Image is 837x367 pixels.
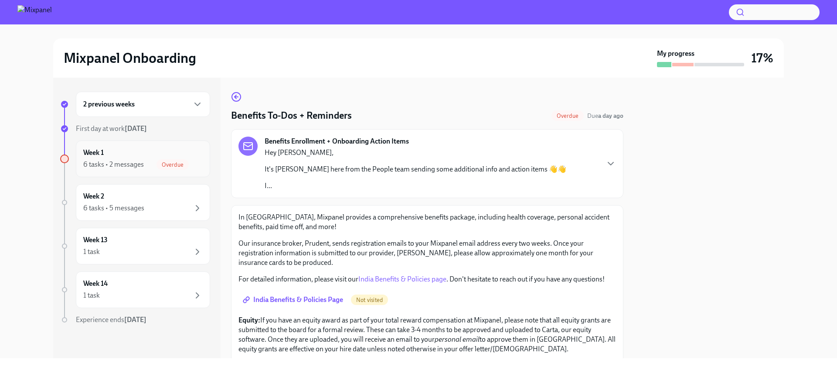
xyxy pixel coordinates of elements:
h6: 2 previous weeks [83,99,135,109]
span: Overdue [551,113,584,119]
p: For detailed information, please visit our . Don't hesitate to reach out if you have any questions! [238,274,616,284]
strong: My progress [657,49,694,58]
em: personal email [435,335,480,343]
span: Due [587,112,623,120]
h6: Week 1 [83,148,104,158]
h6: Week 13 [83,235,108,245]
div: 1 task [83,291,100,300]
span: Not visited [351,297,388,303]
strong: Equity: [238,316,260,324]
strong: [DATE] [124,316,146,324]
strong: Benefits Enrollment + Onboarding Action Items [265,137,409,146]
p: If you have an equity award as part of your total reward compensation at Mixpanel, please note th... [238,316,616,354]
div: 1 task [83,247,100,257]
p: Our insurance broker, Prudent, sends registration emails to your Mixpanel email address every two... [238,239,616,268]
div: 6 tasks • 5 messages [83,203,144,213]
strong: a day ago [598,112,623,120]
a: Week 16 tasks • 2 messagesOverdue [60,141,210,177]
span: Overdue [157,161,189,168]
h6: Week 2 [83,192,104,201]
img: Mixpanel [17,5,52,19]
span: First day at work [76,124,147,133]
h6: Week 14 [83,279,108,288]
div: 2 previous weeks [76,92,210,117]
a: Week 26 tasks • 5 messages [60,184,210,221]
a: Week 131 task [60,228,210,264]
p: In [GEOGRAPHIC_DATA], Mixpanel provides a comprehensive benefits package, including health covera... [238,213,616,232]
p: Hey [PERSON_NAME], [265,148,566,158]
strong: [DATE] [125,124,147,133]
h2: Mixpanel Onboarding [64,49,196,67]
span: Experience ends [76,316,146,324]
a: India Benefits & Policies page [358,275,446,283]
a: Week 141 task [60,271,210,308]
div: 6 tasks • 2 messages [83,160,144,169]
span: August 9th, 2025 19:00 [587,112,623,120]
p: It's [PERSON_NAME] here from the People team sending some additional info and action items 👋👋 [265,165,566,174]
a: India Benefits & Policies Page [238,291,349,309]
span: India Benefits & Policies Page [245,295,343,304]
h4: Benefits To-Dos + Reminders [231,109,352,122]
h3: 17% [751,50,773,66]
p: I... [265,181,566,191]
a: First day at work[DATE] [60,124,210,134]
